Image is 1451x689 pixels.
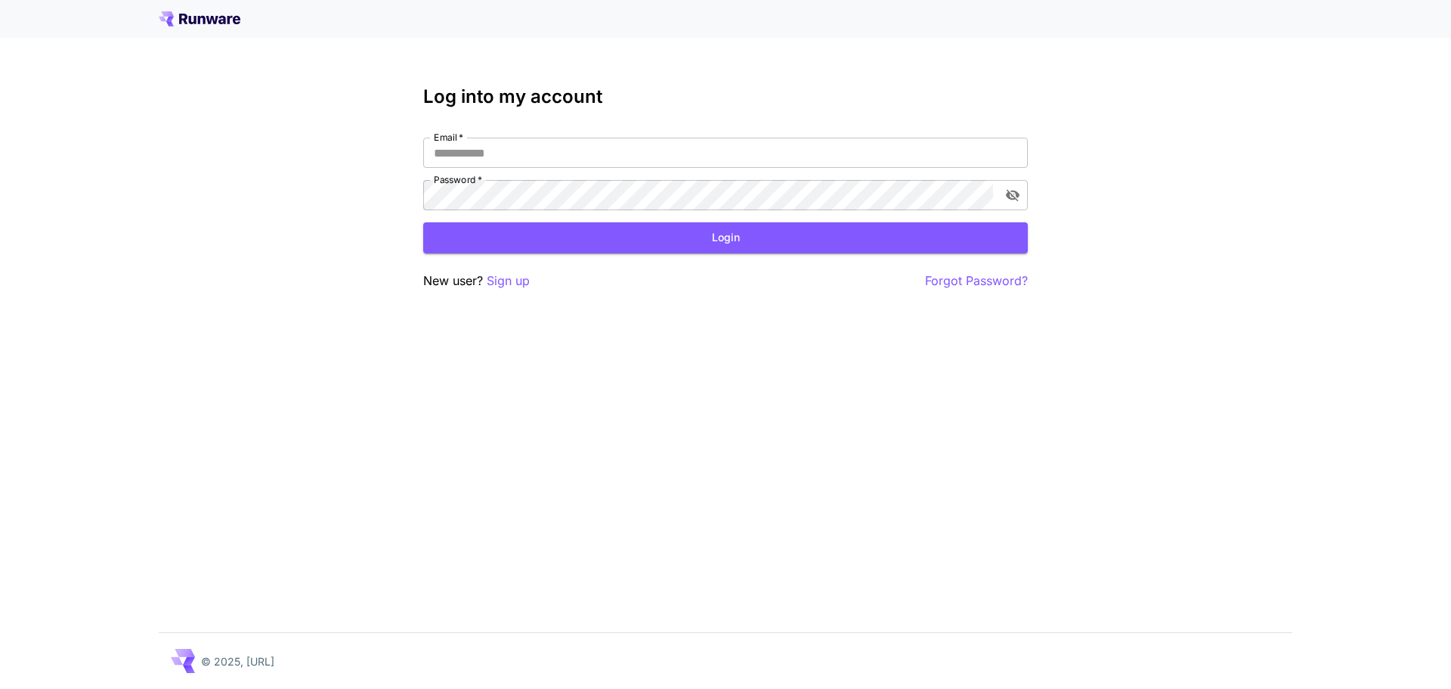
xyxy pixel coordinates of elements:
[925,272,1028,290] button: Forgot Password?
[434,131,463,144] label: Email
[423,222,1028,253] button: Login
[423,272,530,290] p: New user?
[434,173,482,186] label: Password
[487,272,530,290] button: Sign up
[999,182,1026,209] button: toggle password visibility
[423,86,1028,107] h3: Log into my account
[201,653,274,669] p: © 2025, [URL]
